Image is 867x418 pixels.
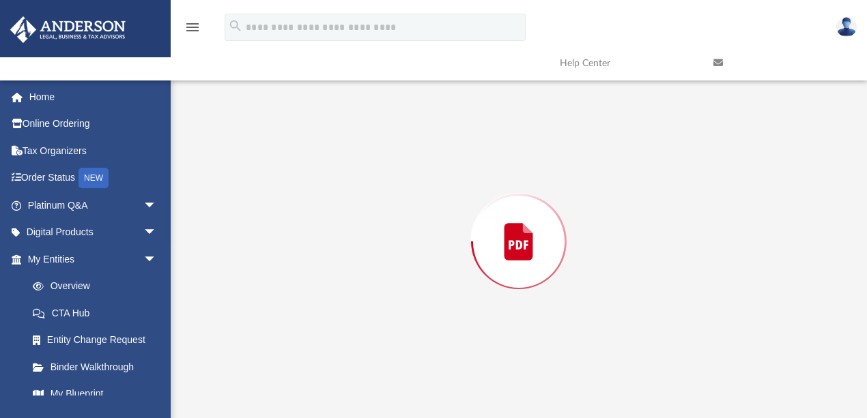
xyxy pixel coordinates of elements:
[19,327,177,354] a: Entity Change Request
[228,18,243,33] i: search
[10,192,177,219] a: Platinum Q&Aarrow_drop_down
[143,192,171,220] span: arrow_drop_down
[205,30,832,418] div: Preview
[10,164,177,192] a: Order StatusNEW
[550,36,703,90] a: Help Center
[143,219,171,247] span: arrow_drop_down
[19,380,171,408] a: My Blueprint
[10,83,177,110] a: Home
[79,168,109,188] div: NEW
[19,273,177,300] a: Overview
[184,19,201,35] i: menu
[10,110,177,138] a: Online Ordering
[10,137,177,164] a: Tax Organizers
[10,219,177,246] a: Digital Productsarrow_drop_down
[143,245,171,273] span: arrow_drop_down
[836,17,857,37] img: User Pic
[184,26,201,35] a: menu
[10,245,177,273] a: My Entitiesarrow_drop_down
[6,16,130,43] img: Anderson Advisors Platinum Portal
[19,299,177,327] a: CTA Hub
[19,353,177,380] a: Binder Walkthrough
